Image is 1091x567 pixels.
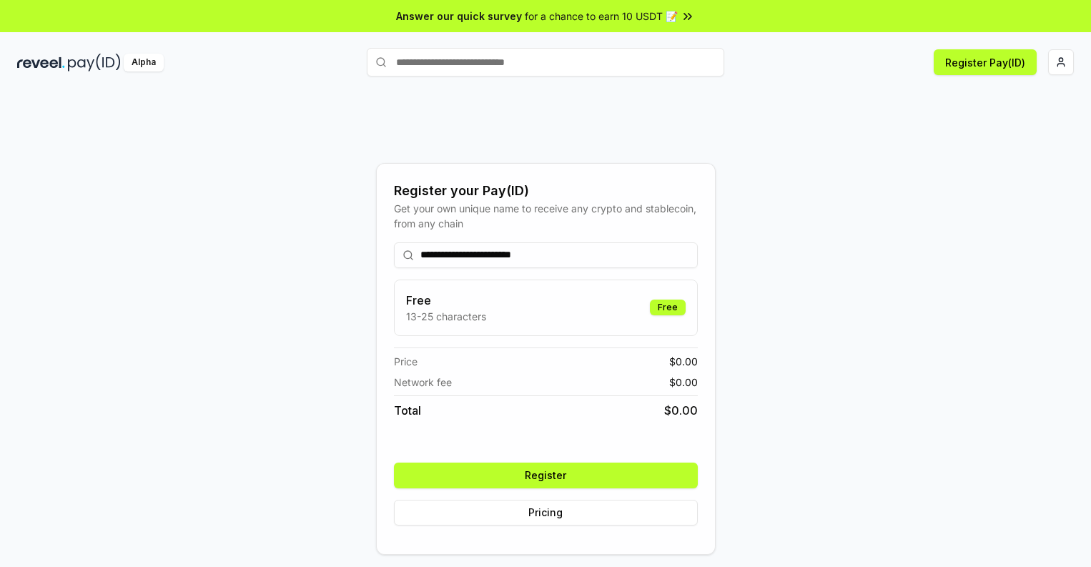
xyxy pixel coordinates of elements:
[394,201,698,231] div: Get your own unique name to receive any crypto and stablecoin, from any chain
[394,354,418,369] span: Price
[664,402,698,419] span: $ 0.00
[68,54,121,72] img: pay_id
[394,463,698,488] button: Register
[396,9,522,24] span: Answer our quick survey
[525,9,678,24] span: for a chance to earn 10 USDT 📝
[17,54,65,72] img: reveel_dark
[394,402,421,419] span: Total
[394,181,698,201] div: Register your Pay(ID)
[934,49,1037,75] button: Register Pay(ID)
[650,300,686,315] div: Free
[394,500,698,526] button: Pricing
[406,309,486,324] p: 13-25 characters
[394,375,452,390] span: Network fee
[669,354,698,369] span: $ 0.00
[124,54,164,72] div: Alpha
[406,292,486,309] h3: Free
[669,375,698,390] span: $ 0.00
